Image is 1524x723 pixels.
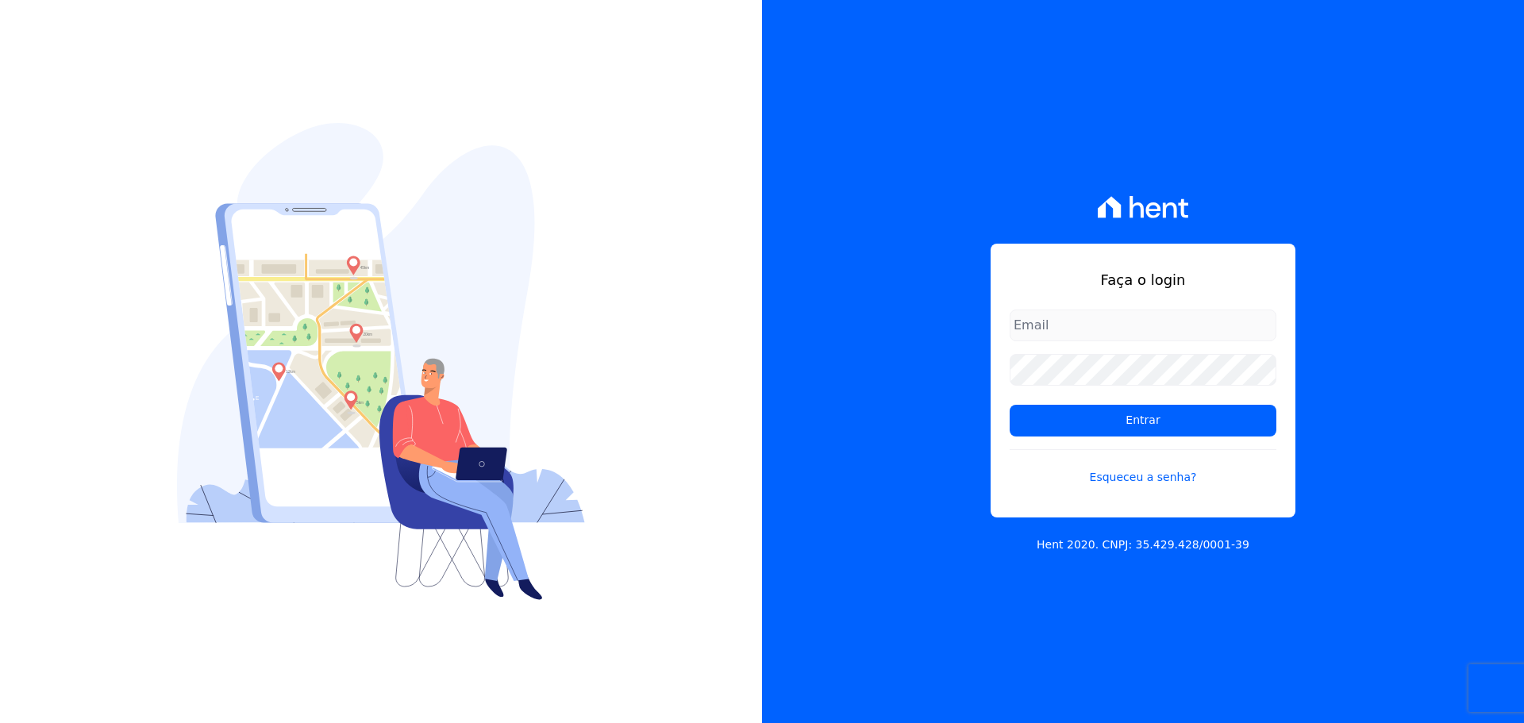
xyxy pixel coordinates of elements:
[177,123,585,600] img: Login
[1010,310,1276,341] input: Email
[1010,405,1276,436] input: Entrar
[1037,536,1249,553] p: Hent 2020. CNPJ: 35.429.428/0001-39
[1010,449,1276,486] a: Esqueceu a senha?
[1010,269,1276,290] h1: Faça o login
